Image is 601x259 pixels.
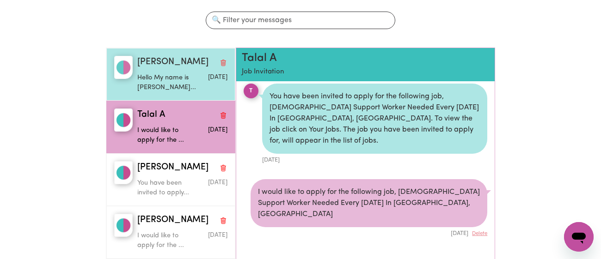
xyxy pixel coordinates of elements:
span: Message sent on August 1, 2025 [208,74,227,80]
div: [DATE] [262,154,488,164]
span: Message sent on February 5, 2025 [208,127,227,133]
button: Delete conversation [219,162,227,174]
p: You have been invited to apply... [137,178,197,198]
button: Delete conversation [219,214,227,226]
span: Message sent on January 2, 2025 [208,180,227,186]
p: I would like to apply for the ... [137,231,197,251]
p: Job Invitation [242,67,448,78]
p: I would like to apply for the ... [137,126,197,145]
div: T [244,84,258,98]
div: I would like to apply for the following job, [DEMOGRAPHIC_DATA] Support Worker Needed Every [DATE... [251,179,487,227]
span: Message sent on October 3, 2024 [208,232,227,238]
img: Talal A [114,108,133,132]
span: [PERSON_NAME] [137,161,209,175]
button: Delete conversation [219,109,227,121]
input: 🔍 Filter your messages [206,12,395,29]
h2: Talal A [242,52,448,65]
button: Delete conversation [219,56,227,68]
button: Simon M[PERSON_NAME]Delete conversationHello My name is [PERSON_NAME]...Message sent on August 1,... [106,48,235,101]
button: Ricky S[PERSON_NAME]Delete conversationYou have been invited to apply...Message sent on January 2... [106,153,235,206]
button: Delete [472,230,487,238]
img: Mohamed Abdel H [114,214,133,237]
iframe: Button to launch messaging window [564,222,594,252]
div: [DATE] [251,227,487,238]
img: Ricky S [114,161,133,184]
img: Simon M [114,56,133,79]
button: Mohamed Abdel H[PERSON_NAME]Delete conversationI would like to apply for the ...Message sent on O... [106,206,235,259]
span: Talal A [137,108,165,122]
button: Talal ATalal ADelete conversationI would like to apply for the ...Message sent on February 5, 2025 [106,101,235,153]
p: Hello My name is [PERSON_NAME]... [137,73,197,93]
span: [PERSON_NAME] [137,214,209,227]
div: You have been invited to apply for the following job, [DEMOGRAPHIC_DATA] Support Worker Needed Ev... [262,84,488,154]
span: [PERSON_NAME] [137,56,209,69]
